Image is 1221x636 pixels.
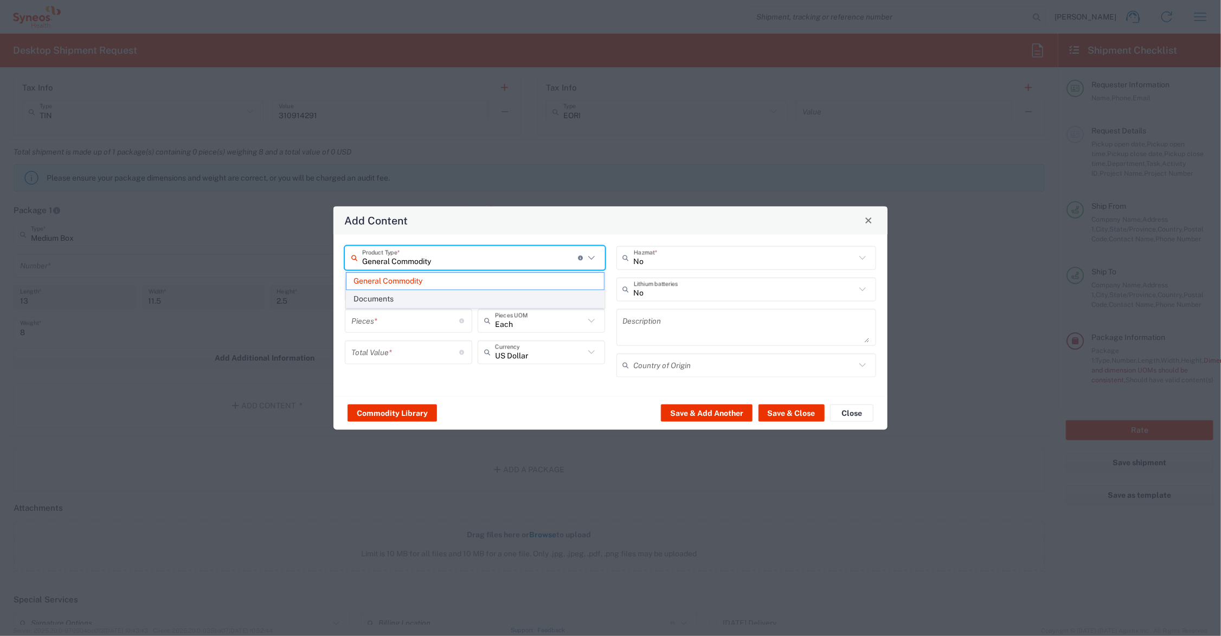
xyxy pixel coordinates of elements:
button: Close [861,213,876,228]
span: General Commodity [346,273,604,290]
button: Save & Add Another [661,404,753,422]
button: Close [830,404,873,422]
span: Documents [346,291,604,307]
button: Save & Close [759,404,825,422]
button: Commodity Library [348,404,437,422]
h4: Add Content [345,213,408,228]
